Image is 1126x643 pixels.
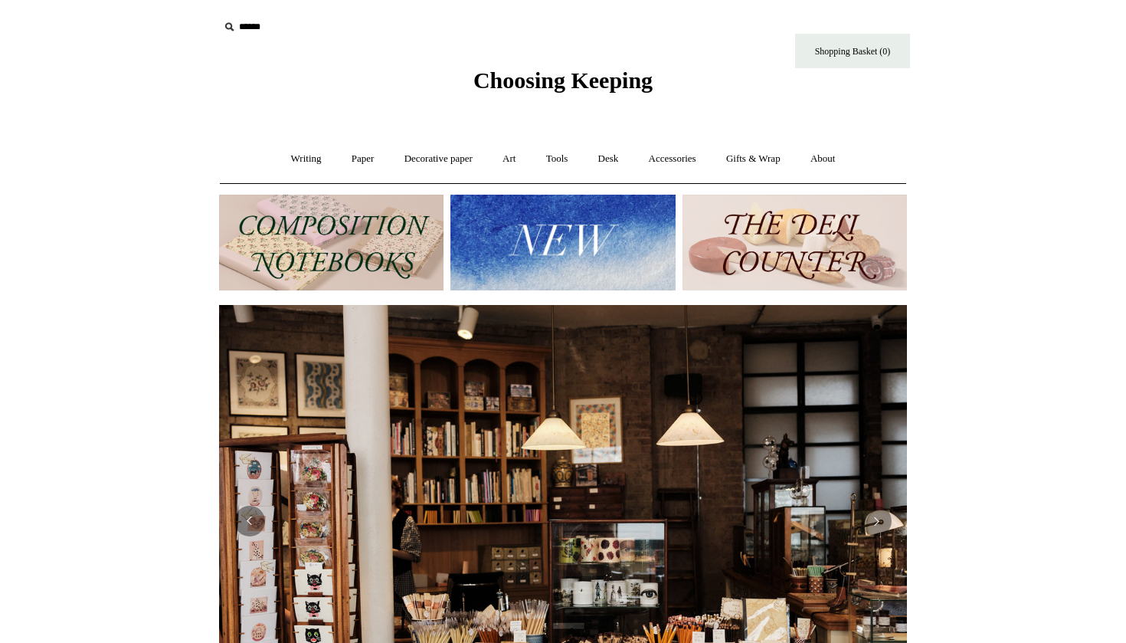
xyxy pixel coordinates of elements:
[584,139,633,179] a: Desk
[473,67,653,93] span: Choosing Keeping
[234,506,265,536] button: Previous
[391,139,486,179] a: Decorative paper
[712,139,794,179] a: Gifts & Wrap
[489,139,529,179] a: Art
[797,139,849,179] a: About
[532,139,582,179] a: Tools
[795,34,910,68] a: Shopping Basket (0)
[450,195,675,290] img: New.jpg__PID:f73bdf93-380a-4a35-bcfe-7823039498e1
[219,195,444,290] img: 202302 Composition ledgers.jpg__PID:69722ee6-fa44-49dd-a067-31375e5d54ec
[682,195,907,290] img: The Deli Counter
[635,139,710,179] a: Accessories
[861,506,892,536] button: Next
[277,139,336,179] a: Writing
[473,80,653,90] a: Choosing Keeping
[338,139,388,179] a: Paper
